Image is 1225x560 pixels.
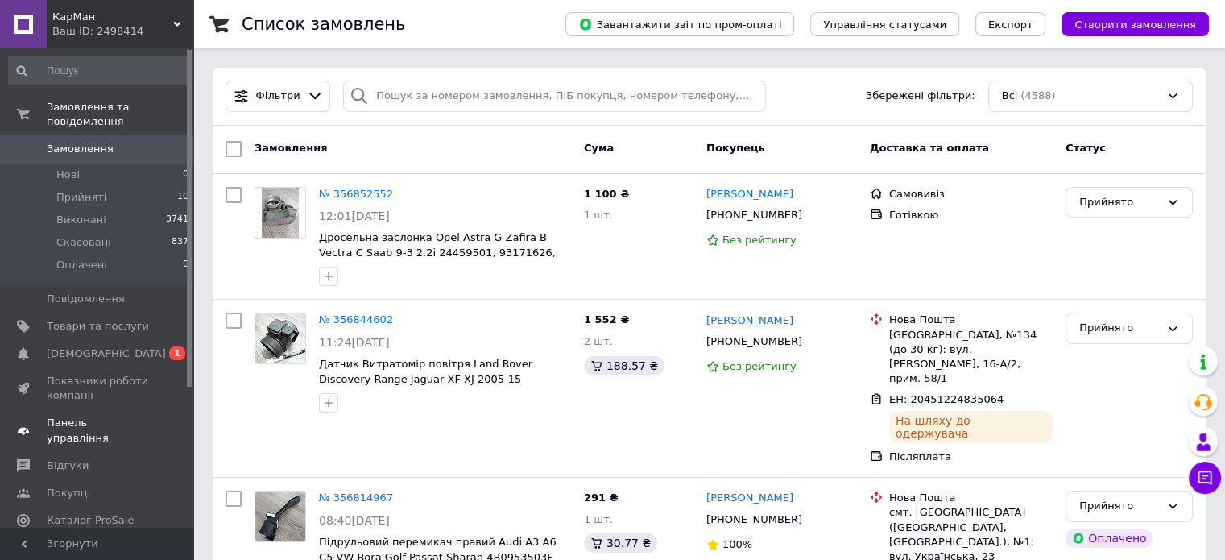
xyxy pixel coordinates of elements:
span: Без рейтингу [722,360,797,372]
span: Експорт [988,19,1033,31]
span: 1 шт. [584,513,613,525]
img: Фото товару [262,188,300,238]
div: 188.57 ₴ [584,356,664,375]
span: 1 100 ₴ [584,188,629,200]
span: Доставка та оплата [870,142,989,154]
h1: Список замовлень [242,15,405,34]
span: Покупець [706,142,765,154]
span: 2 шт. [584,335,613,347]
div: Прийнято [1079,194,1160,211]
img: Фото товару [255,492,305,541]
a: [PERSON_NAME] [706,187,793,202]
span: Управління статусами [823,19,946,31]
span: Створити замовлення [1074,19,1196,31]
div: Прийнято [1079,498,1160,515]
span: [PHONE_NUMBER] [706,209,802,221]
span: Cума [584,142,614,154]
a: Створити замовлення [1045,18,1209,30]
a: [PERSON_NAME] [706,313,793,329]
span: 1 [169,346,185,360]
img: Фото товару [255,313,305,363]
a: Датчик Витратомір повітря Land Rover Discovery Range Jaguar XF XJ 2005-15 PHF500090 5WK97011 4R8Q... [319,358,532,400]
a: Дросельна заслонка Opel Astra G Zafira B Vectra C Saab 9-3 2.2i 24459501, 93171626, 12791257 [319,231,556,273]
span: Без рейтингу [722,234,797,246]
span: Завантажити звіт по пром-оплаті [578,17,781,31]
span: 3741 [166,213,188,227]
a: № 356844602 [319,313,393,326]
div: Нова Пошта [889,313,1053,327]
span: 1 шт. [584,209,613,221]
a: Фото товару [255,187,306,239]
span: Фільтри [256,89,300,104]
button: Управління статусами [810,12,959,36]
span: 100% [722,538,752,550]
div: Самовивіз [889,187,1053,201]
span: КарМан [52,10,173,24]
span: Каталог ProSale [47,513,134,528]
span: Прийняті [56,190,106,205]
span: Оплачені [56,258,107,272]
span: 1 552 ₴ [584,313,629,326]
button: Чат з покупцем [1189,462,1221,494]
div: Прийнято [1079,320,1160,337]
span: 12:01[DATE] [319,209,390,222]
button: Створити замовлення [1062,12,1209,36]
a: [PERSON_NAME] [706,491,793,506]
a: № 356852552 [319,188,393,200]
span: Покупці [47,486,90,500]
span: Всі [1002,89,1018,104]
span: Панель управління [47,416,149,445]
span: Виконані [56,213,106,227]
a: № 356814967 [319,492,393,504]
span: 291 ₴ [584,492,619,504]
span: 11:24[DATE] [319,336,390,349]
div: Готівкою [889,208,1053,222]
span: 0 [183,168,188,182]
span: Замовлення [47,142,114,156]
span: Збережені фільтри: [866,89,975,104]
input: Пошук за номером замовлення, ПІБ покупця, номером телефону, Email, номером накладної [343,81,766,112]
span: Повідомлення [47,292,125,306]
span: Показники роботи компанії [47,374,149,403]
span: 837 [172,235,188,250]
div: Нова Пошта [889,491,1053,505]
div: 30.77 ₴ [584,533,657,553]
span: ЕН: 20451224835064 [889,393,1004,405]
span: Замовлення та повідомлення [47,100,193,129]
span: [PHONE_NUMBER] [706,513,802,525]
input: Пошук [8,56,190,85]
span: Замовлення [255,142,327,154]
button: Експорт [975,12,1046,36]
span: Статус [1066,142,1106,154]
div: Ваш ID: 2498414 [52,24,193,39]
button: Завантажити звіт по пром-оплаті [565,12,794,36]
a: Фото товару [255,313,306,364]
span: Скасовані [56,235,111,250]
span: 08:40[DATE] [319,514,390,527]
div: Післяплата [889,450,1053,464]
span: [PHONE_NUMBER] [706,335,802,347]
span: 0 [183,258,188,272]
span: Відгуки [47,458,89,473]
div: [GEOGRAPHIC_DATA], №134 (до 30 кг): вул. [PERSON_NAME], 16-А/2, прим. 58/1 [889,328,1053,387]
span: Товари та послуги [47,319,149,334]
span: 10 [177,190,188,205]
span: Нові [56,168,80,182]
div: Оплачено [1066,529,1153,548]
span: (4588) [1020,89,1055,102]
a: Фото товару [255,491,306,542]
div: На шляху до одержувача [889,411,1053,443]
span: [DEMOGRAPHIC_DATA] [47,346,166,361]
